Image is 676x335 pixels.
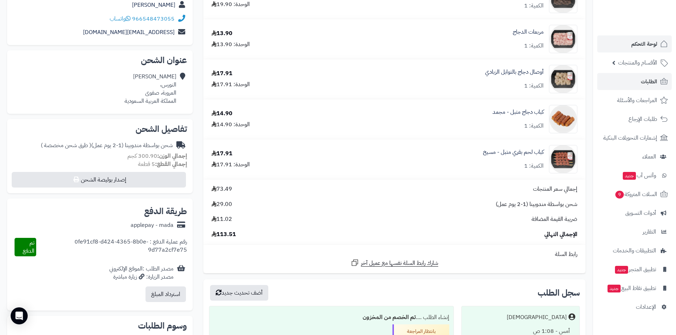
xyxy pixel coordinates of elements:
[23,239,34,255] span: تم الدفع
[493,108,544,116] a: كباب دجاج متبل - مجمد
[211,29,232,38] div: 13.90
[623,172,636,180] span: جديد
[206,250,583,258] div: رابط السلة
[109,265,174,281] div: مصدر الطلب :الموقع الإلكتروني
[617,95,657,105] span: المراجعات والأسئلة
[607,283,656,293] span: تطبيق نقاط البيع
[363,313,416,322] b: تم الخصم من المخزون
[11,307,28,324] div: Open Intercom Messenger
[211,200,232,208] span: 29.00
[138,160,187,168] small: 5 قطعة
[597,242,672,259] a: التطبيقات والخدمات
[127,152,187,160] small: 300.90 كجم
[549,145,577,173] img: 1756720857-%D9%83%D8%A8%D8%A7%D8%A8-%D9%84%D8%AD%D9%85-%D8%A8%D9%82%D8%B1%D9%8A-%D9%85%D8%B3%D9%8...
[618,58,657,68] span: الأقسام والمنتجات
[351,258,438,267] a: شارك رابط السلة نفسها مع عميل آخر
[597,223,672,240] a: التقارير
[155,160,187,168] strong: إجمالي القطع:
[532,215,577,223] span: ضريبة القيمة المضافة
[12,172,186,188] button: إصدار بوليصة الشحن
[83,28,175,37] a: [EMAIL_ADDRESS][DOMAIN_NAME]
[597,35,672,52] a: لوحة التحكم
[597,129,672,146] a: إشعارات التحويلات البنكية
[597,92,672,109] a: المراجعات والأسئلة
[131,221,174,229] div: applepay - mada
[538,289,580,297] h3: سجل الطلب
[628,9,669,24] img: logo-2.png
[615,266,628,274] span: جديد
[13,322,187,330] h2: وسوم الطلبات
[157,152,187,160] strong: إجمالي الوزن:
[614,264,656,274] span: تطبيق المتجر
[132,1,175,9] a: [PERSON_NAME]
[144,207,187,216] h2: طريقة الدفع
[533,185,577,193] span: إجمالي سعر المنتجات
[13,56,187,65] h2: عنوان الشحن
[608,285,621,292] span: جديد
[211,121,250,129] div: الوحدة: 14.90
[507,313,567,322] div: [DEMOGRAPHIC_DATA]
[210,285,268,301] button: أضف تحديث جديد
[132,15,175,23] a: 966548473055
[41,141,91,150] span: ( طرق شحن مخصصة )
[211,161,250,169] div: الوحدة: 17.91
[613,246,656,256] span: التطبيقات والخدمات
[615,190,624,199] span: 9
[549,65,577,93] img: 726_68665747cc4b2_a0bad164-90x90.png
[109,273,174,281] div: مصدر الزيارة: زيارة مباشرة
[597,280,672,297] a: تطبيق نقاط البيعجديد
[485,68,544,76] a: أوصال دجاج بالتوابل الزبادي
[625,208,656,218] span: أدوات التسويق
[41,141,173,150] div: شحن بواسطة مندوبينا (1-2 يوم عمل)
[483,148,544,156] a: كباب لحم بقري متبل - مسيخ
[211,230,236,239] span: 113.51
[643,227,656,237] span: التقارير
[597,73,672,90] a: الطلبات
[597,167,672,184] a: وآتس آبجديد
[211,150,232,158] div: 17.91
[125,73,176,105] div: [PERSON_NAME] النورس، العروبة، صفوى المملكة العربية السعودية
[628,114,657,124] span: طلبات الإرجاع
[597,186,672,203] a: السلات المتروكة9
[597,148,672,165] a: العملاء
[513,28,544,36] a: مربعات الدجاج
[641,77,657,86] span: الطلبات
[361,259,438,267] span: شارك رابط السلة نفسها مع عميل آخر
[631,39,657,49] span: لوحة التحكم
[211,69,232,78] div: 17.91
[524,122,544,130] div: الكمية: 1
[544,230,577,239] span: الإجمالي النهائي
[145,286,186,302] button: استرداد المبلغ
[13,125,187,133] h2: تفاصيل الشحن
[211,215,232,223] span: 11.02
[597,261,672,278] a: تطبيق المتجرجديد
[615,189,657,199] span: السلات المتروكة
[524,82,544,90] div: الكمية: 1
[524,162,544,170] div: الكمية: 1
[597,111,672,128] a: طلبات الإرجاع
[622,171,656,180] span: وآتس آب
[549,105,577,133] img: 931_6866579c14379_69088e45-90x90.png
[524,2,544,10] div: الكمية: 1
[597,298,672,316] a: الإعدادات
[110,15,131,23] a: واتساب
[524,42,544,50] div: الكمية: 1
[211,80,250,89] div: الوحدة: 17.91
[211,185,232,193] span: 73.49
[211,40,250,49] div: الوحدة: 13.90
[636,302,656,312] span: الإعدادات
[211,110,232,118] div: 14.90
[549,25,577,53] img: 700_6866572c06afb_9ff31051-90x90.png
[496,200,577,208] span: شحن بواسطة مندوبينا (1-2 يوم عمل)
[211,0,250,9] div: الوحدة: 19.90
[36,238,187,256] div: رقم عملية الدفع : 0fe91cf8-d424-4365-8b0e-9d77a2cf7e75
[597,205,672,222] a: أدوات التسويق
[642,152,656,162] span: العملاء
[603,133,657,143] span: إشعارات التحويلات البنكية
[214,311,449,324] div: إنشاء الطلب ....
